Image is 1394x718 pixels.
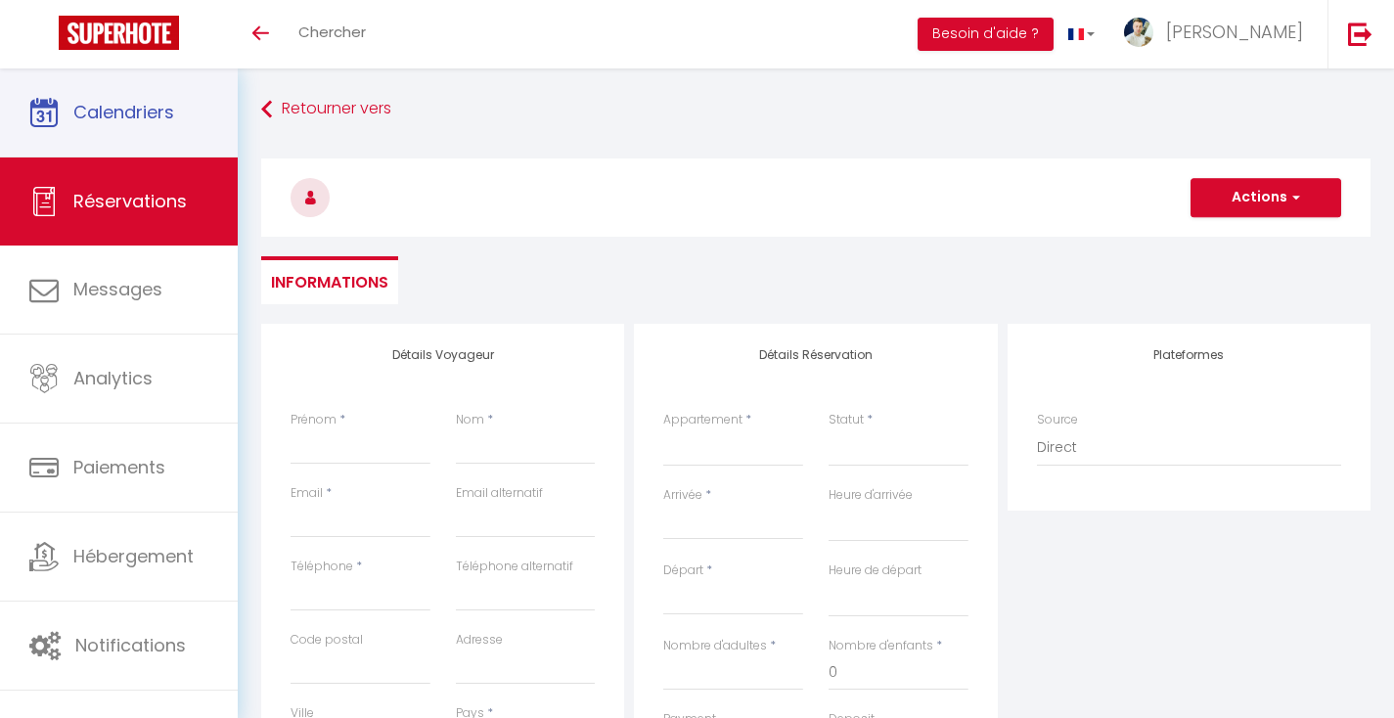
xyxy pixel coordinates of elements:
label: Email [291,484,323,503]
h4: Détails Voyageur [291,348,595,362]
label: Nom [456,411,484,429]
img: ... [1124,18,1153,47]
span: Calendriers [73,100,174,124]
label: Téléphone alternatif [456,558,573,576]
img: Super Booking [59,16,179,50]
span: Hébergement [73,544,194,568]
label: Nombre d'enfants [829,637,933,655]
button: Besoin d'aide ? [918,18,1054,51]
span: [PERSON_NAME] [1166,20,1303,44]
li: Informations [261,256,398,304]
label: Heure de départ [829,561,922,580]
label: Source [1037,411,1078,429]
span: Analytics [73,366,153,390]
label: Téléphone [291,558,353,576]
span: Paiements [73,455,165,479]
span: Réservations [73,189,187,213]
a: Retourner vers [261,92,1371,127]
label: Statut [829,411,864,429]
img: logout [1348,22,1372,46]
label: Prénom [291,411,337,429]
label: Départ [663,561,703,580]
label: Appartement [663,411,742,429]
label: Heure d'arrivée [829,486,913,505]
label: Code postal [291,631,363,650]
label: Nombre d'adultes [663,637,767,655]
span: Notifications [75,633,186,657]
button: Actions [1191,178,1341,217]
label: Email alternatif [456,484,543,503]
span: Messages [73,277,162,301]
label: Adresse [456,631,503,650]
label: Arrivée [663,486,702,505]
h4: Plateformes [1037,348,1341,362]
h4: Détails Réservation [663,348,967,362]
span: Chercher [298,22,366,42]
